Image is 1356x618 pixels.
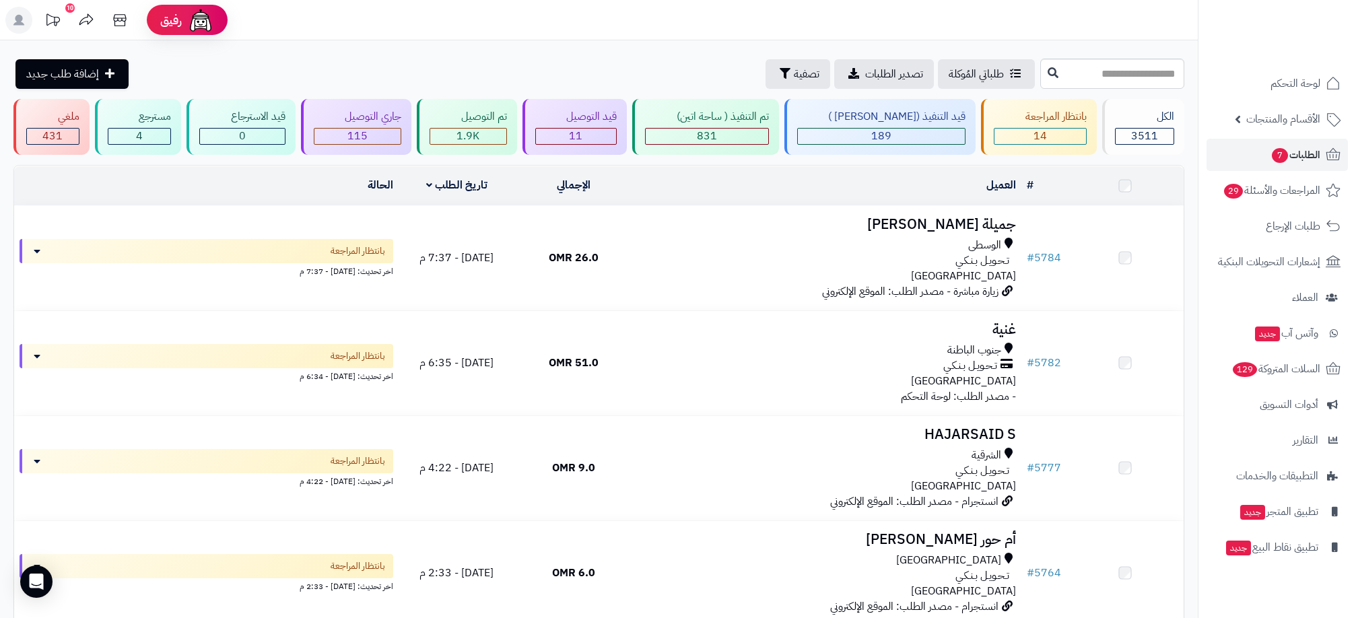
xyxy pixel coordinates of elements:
span: بانتظار المراجعة [331,244,385,258]
a: تحديثات المنصة [36,7,69,37]
span: طلبات الإرجاع [1266,217,1320,236]
div: اخر تحديث: [DATE] - 4:22 م [20,473,393,487]
span: [GEOGRAPHIC_DATA] [911,478,1016,494]
span: تـحـويـل بـنـكـي [943,358,997,374]
img: ai-face.png [187,7,214,34]
div: 1916 [430,129,506,144]
span: بانتظار المراجعة [331,349,385,363]
span: 115 [347,128,368,144]
span: أدوات التسويق [1260,395,1318,414]
div: 10 [65,3,75,13]
span: 6.0 OMR [552,565,595,581]
a: #5764 [1027,565,1061,581]
span: تـحـويـل بـنـكـي [955,568,1009,584]
span: التقارير [1293,431,1318,450]
span: تصفية [794,66,819,82]
span: المراجعات والأسئلة [1223,181,1320,200]
span: # [1027,565,1034,581]
a: الإجمالي [557,177,590,193]
span: بانتظار المراجعة [331,559,385,573]
td: - مصدر الطلب: لوحة التحكم [632,311,1021,415]
span: 4 [136,128,143,144]
span: جديد [1255,327,1280,341]
a: تم التوصيل 1.9K [414,99,520,155]
span: العملاء [1292,288,1318,307]
a: وآتس آبجديد [1207,317,1348,349]
div: 4 [108,129,171,144]
a: السلات المتروكة129 [1207,353,1348,385]
span: 1.9K [456,128,479,144]
span: [DATE] - 2:33 م [419,565,494,581]
span: 51.0 OMR [549,355,599,371]
span: 7 [1272,148,1288,163]
span: تصدير الطلبات [865,66,923,82]
span: [DATE] - 6:35 م [419,355,494,371]
span: 29 [1224,184,1243,199]
span: 11 [569,128,582,144]
span: [DATE] - 7:37 م [419,250,494,266]
a: مسترجع 4 [92,99,184,155]
h3: HAJARSAID S [638,427,1016,442]
span: 189 [871,128,891,144]
div: 831 [646,129,768,144]
span: السلات المتروكة [1231,359,1320,378]
div: مسترجع [108,109,172,125]
div: 14 [994,129,1086,144]
div: 189 [798,129,965,144]
span: انستجرام - مصدر الطلب: الموقع الإلكتروني [830,598,998,615]
span: وآتس آب [1254,324,1318,343]
div: اخر تحديث: [DATE] - 6:34 م [20,368,393,382]
span: انستجرام - مصدر الطلب: الموقع الإلكتروني [830,493,998,510]
div: 115 [314,129,401,144]
span: 431 [42,128,63,144]
a: قيد الاسترجاع 0 [184,99,298,155]
a: أدوات التسويق [1207,388,1348,421]
span: الأقسام والمنتجات [1246,110,1320,129]
a: التطبيقات والخدمات [1207,460,1348,492]
a: طلباتي المُوكلة [938,59,1035,89]
div: بانتظار المراجعة [994,109,1087,125]
span: جديد [1240,505,1265,520]
span: 129 [1233,362,1257,377]
a: الطلبات7 [1207,139,1348,171]
span: تـحـويـل بـنـكـي [955,463,1009,479]
a: طلبات الإرجاع [1207,210,1348,242]
h3: جميلة [PERSON_NAME] [638,217,1016,232]
div: جاري التوصيل [314,109,402,125]
span: [GEOGRAPHIC_DATA] [911,373,1016,389]
a: تطبيق المتجرجديد [1207,495,1348,528]
div: اخر تحديث: [DATE] - 2:33 م [20,578,393,592]
a: تطبيق نقاط البيعجديد [1207,531,1348,563]
div: قيد التوصيل [535,109,617,125]
div: قيد التنفيذ ([PERSON_NAME] ) [797,109,966,125]
a: الكل3511 [1099,99,1188,155]
a: بانتظار المراجعة 14 [978,99,1099,155]
div: 0 [200,129,285,144]
span: جديد [1226,541,1251,555]
a: العميل [986,177,1016,193]
span: 0 [239,128,246,144]
div: Open Intercom Messenger [20,565,53,598]
span: لوحة التحكم [1270,74,1320,93]
a: تم التنفيذ ( ساحة اتين) 831 [630,99,782,155]
a: المراجعات والأسئلة29 [1207,174,1348,207]
div: ملغي [26,109,79,125]
div: الكل [1115,109,1175,125]
div: تم التنفيذ ( ساحة اتين) [645,109,769,125]
span: زيارة مباشرة - مصدر الطلب: الموقع الإلكتروني [822,283,998,300]
a: قيد التوصيل 11 [520,99,630,155]
div: تم التوصيل [430,109,507,125]
h3: غنية [638,322,1016,337]
span: جنوب الباطنة [947,343,1001,358]
a: تصدير الطلبات [834,59,934,89]
a: إضافة طلب جديد [15,59,129,89]
a: العملاء [1207,281,1348,314]
a: ملغي 431 [11,99,92,155]
span: # [1027,460,1034,476]
img: logo-2.png [1264,38,1343,66]
span: [GEOGRAPHIC_DATA] [896,553,1001,568]
span: إضافة طلب جديد [26,66,99,82]
span: الشرقية [972,448,1001,463]
div: 11 [536,129,617,144]
a: جاري التوصيل 115 [298,99,415,155]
